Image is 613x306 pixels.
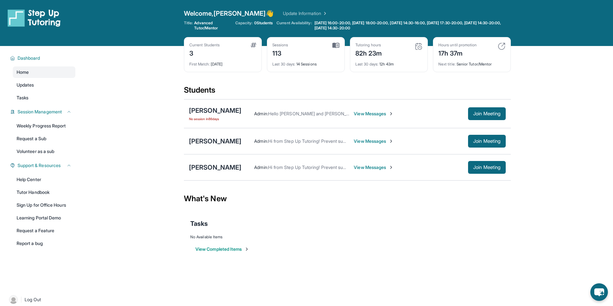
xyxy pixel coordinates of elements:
[354,164,394,171] span: View Messages
[389,139,394,144] img: Chevron-Right
[13,66,75,78] a: Home
[355,48,382,58] div: 82h 23m
[189,116,241,121] span: No session in 86 days
[13,212,75,224] a: Learning Portal Demo
[313,20,511,31] a: [DATE] 16:00-20:00, [DATE] 18:00-20:00, [DATE] 14:30-16:00, [DATE] 17:30-20:00, [DATE] 14:30-20:0...
[189,48,220,58] div: 3
[184,85,511,99] div: Students
[473,165,501,169] span: Join Meeting
[590,283,608,301] button: chat-button
[18,109,62,115] span: Session Management
[355,42,382,48] div: Tutoring hours
[473,139,501,143] span: Join Meeting
[389,165,394,170] img: Chevron-Right
[13,187,75,198] a: Tutor Handbook
[189,106,241,115] div: [PERSON_NAME]
[17,82,34,88] span: Updates
[189,137,241,146] div: [PERSON_NAME]
[438,58,505,67] div: Senior Tutor/Mentor
[13,238,75,249] a: Report a bug
[415,42,422,50] img: card
[272,58,339,67] div: 14 Sessions
[276,20,312,31] span: Current Availability:
[314,20,510,31] span: [DATE] 16:00-20:00, [DATE] 18:00-20:00, [DATE] 14:30-16:00, [DATE] 17:30-20:00, [DATE] 14:30-20:0...
[355,58,422,67] div: 12h 43m
[189,62,210,66] span: First Match :
[15,109,72,115] button: Session Management
[189,163,241,172] div: [PERSON_NAME]
[13,174,75,185] a: Help Center
[272,62,295,66] span: Last 30 days :
[332,42,339,48] img: card
[15,162,72,169] button: Support & Resources
[189,58,256,67] div: [DATE]
[184,20,193,31] span: Title:
[283,10,328,17] a: Update Information
[254,164,268,170] span: Admin :
[254,138,268,144] span: Admin :
[321,10,328,17] img: Chevron Right
[17,69,29,75] span: Home
[468,107,506,120] button: Join Meeting
[438,62,456,66] span: Next title :
[20,296,22,303] span: |
[190,234,504,240] div: No Available Items
[25,296,41,303] span: Log Out
[13,120,75,132] a: Weekly Progress Report
[235,20,253,26] span: Capacity:
[15,55,72,61] button: Dashboard
[9,295,18,304] img: user-img
[438,42,477,48] div: Hours until promotion
[18,55,40,61] span: Dashboard
[251,42,256,48] img: card
[438,48,477,58] div: 17h 37m
[17,95,28,101] span: Tasks
[13,146,75,157] a: Volunteer as a sub
[13,225,75,236] a: Request a Feature
[184,9,274,18] span: Welcome, [PERSON_NAME] 👋
[254,111,268,116] span: Admin :
[355,62,378,66] span: Last 30 days :
[194,20,231,31] span: Advanced Tutor/Mentor
[354,111,394,117] span: View Messages
[190,219,208,228] span: Tasks
[468,161,506,174] button: Join Meeting
[8,9,61,27] img: logo
[13,199,75,211] a: Sign Up for Office Hours
[272,48,288,58] div: 113
[389,111,394,116] img: Chevron-Right
[272,42,288,48] div: Sessions
[473,112,501,116] span: Join Meeting
[468,135,506,148] button: Join Meeting
[498,42,505,50] img: card
[254,20,273,26] span: 0 Students
[189,42,220,48] div: Current Students
[184,185,511,213] div: What's New
[354,138,394,144] span: View Messages
[13,92,75,103] a: Tasks
[13,79,75,91] a: Updates
[18,162,61,169] span: Support & Resources
[13,133,75,144] a: Request a Sub
[195,246,249,252] button: View Completed Items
